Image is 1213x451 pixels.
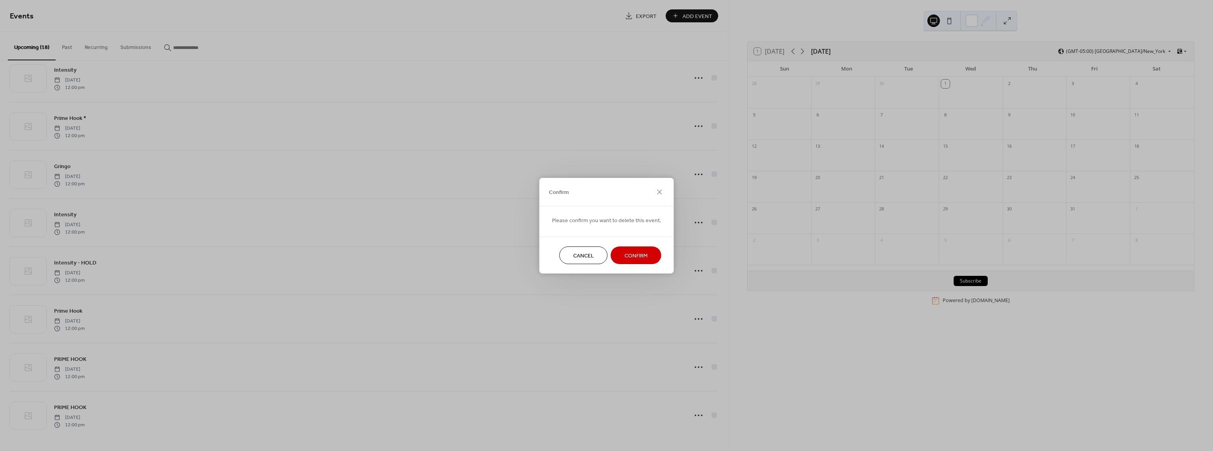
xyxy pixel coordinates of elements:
button: Cancel [559,246,608,264]
span: Confirm [549,188,569,197]
span: Confirm [625,252,648,260]
button: Confirm [611,246,661,264]
span: Please confirm you want to delete this event. [552,216,661,225]
span: Cancel [573,252,594,260]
